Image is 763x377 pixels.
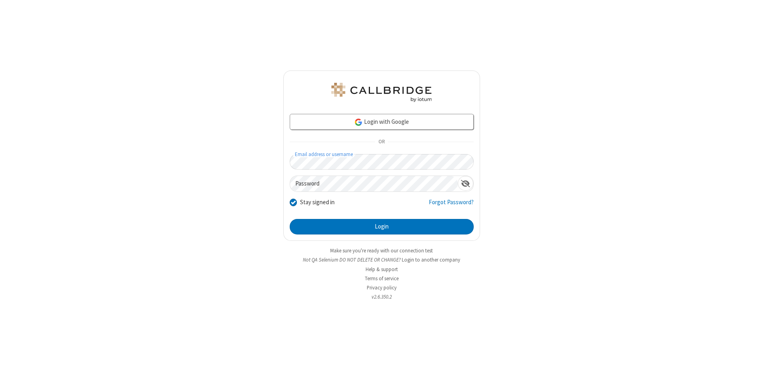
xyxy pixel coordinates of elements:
li: v2.6.350.2 [283,293,480,301]
a: Help & support [366,266,398,273]
a: Make sure you're ready with our connection test [330,247,433,254]
a: Login with Google [290,114,474,130]
label: Stay signed in [300,198,335,207]
img: QA Selenium DO NOT DELETE OR CHANGE [330,83,433,102]
a: Privacy policy [367,284,397,291]
button: Login to another company [402,256,460,264]
a: Forgot Password? [429,198,474,213]
input: Password [290,176,458,191]
div: Show password [458,176,473,191]
li: Not QA Selenium DO NOT DELETE OR CHANGE? [283,256,480,264]
a: Terms of service [365,275,399,282]
img: google-icon.png [354,118,363,127]
button: Login [290,219,474,235]
iframe: Chat [743,356,757,371]
span: OR [375,137,388,148]
input: Email address or username [290,154,474,170]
